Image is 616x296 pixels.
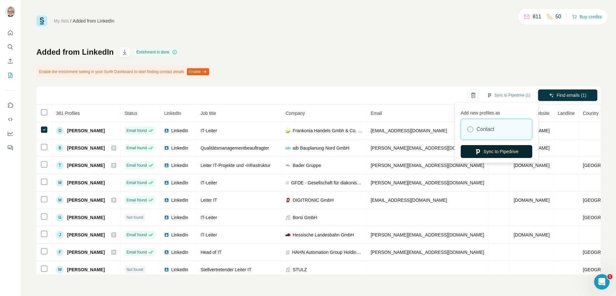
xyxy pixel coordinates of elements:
[171,180,188,186] span: LinkedIn
[73,18,114,24] div: Added from LinkedIn
[200,128,217,133] span: IT-Leiter
[285,163,291,168] img: company-logo
[200,198,217,203] span: Leiter IT
[607,274,612,279] span: 1
[56,111,80,116] span: 381 Profiles
[67,232,105,238] span: [PERSON_NAME]
[56,214,64,221] div: G
[126,180,147,186] span: Email found
[371,198,447,203] span: [EMAIL_ADDRESS][DOMAIN_NAME]
[293,162,321,169] span: Bader Gruppe
[293,127,362,134] span: Frankonia Handels Gmbh & Co. Kg
[5,41,15,53] button: Search
[126,215,143,220] span: Not found
[533,13,541,21] p: 811
[164,198,169,203] img: LinkedIn logo
[171,127,188,134] span: LinkedIn
[67,197,105,203] span: [PERSON_NAME]
[56,179,64,187] div: M
[558,111,575,116] span: Landline
[200,232,217,237] span: IT-Leiter
[126,145,147,151] span: Email found
[164,232,169,237] img: LinkedIn logo
[594,274,610,290] iframe: Intercom live chat
[36,15,47,26] img: Surfe Logo
[56,231,64,239] div: J
[293,266,307,273] span: STULZ
[171,232,188,238] span: LinkedIn
[5,99,15,111] button: Use Surfe on LinkedIn
[126,197,147,203] span: Email found
[371,180,484,185] span: [PERSON_NAME][EMAIL_ADDRESS][DOMAIN_NAME]
[292,249,362,255] span: HAHN Automation Group Holding GmbH
[36,47,114,57] h1: Added from LinkedIn
[482,90,535,100] button: Sync to Pipedrive (1)
[285,233,291,236] img: company-logo
[371,145,484,151] span: [PERSON_NAME][EMAIL_ADDRESS][DOMAIN_NAME]
[371,232,484,237] span: [PERSON_NAME][EMAIL_ADDRESS][DOMAIN_NAME]
[164,111,181,116] span: LinkedIn
[514,198,550,203] span: [DOMAIN_NAME]
[514,163,550,168] span: [DOMAIN_NAME]
[371,163,484,168] span: [PERSON_NAME][EMAIL_ADDRESS][DOMAIN_NAME]
[67,162,105,169] span: [PERSON_NAME]
[67,266,105,273] span: [PERSON_NAME]
[171,266,188,273] span: LinkedIn
[164,145,169,151] img: LinkedIn logo
[126,232,147,238] span: Email found
[164,163,169,168] img: LinkedIn logo
[291,180,363,186] span: GFDE - Gesellschaft für diakonische Einrichtungen
[514,232,550,237] span: [DOMAIN_NAME]
[371,250,484,255] span: [PERSON_NAME][EMAIL_ADDRESS][DOMAIN_NAME]
[164,180,169,185] img: LinkedIn logo
[36,66,210,77] div: Enable the enrichment setting in your Surfe Dashboard to start finding contact details
[126,267,143,273] span: Not found
[5,128,15,139] button: Dashboard
[67,145,105,151] span: [PERSON_NAME]
[285,111,305,116] span: Company
[583,111,599,116] span: Country
[67,180,105,186] span: [PERSON_NAME]
[200,111,216,116] span: Job title
[293,145,349,151] span: aib Bauplanung Nord GmbH
[56,248,64,256] div: F
[56,162,64,169] div: T
[293,214,317,221] span: Borsi GmbH
[476,125,494,133] label: Contact
[126,128,147,134] span: Email found
[67,214,105,221] span: [PERSON_NAME]
[171,197,188,203] span: LinkedIn
[56,266,64,273] div: W
[285,198,291,203] img: company-logo
[461,145,532,158] button: Sync to Pipedrive
[371,111,382,116] span: Email
[371,128,447,133] span: [EMAIL_ADDRESS][DOMAIN_NAME]
[200,145,269,151] span: Qualitätsmanagementbeauftragter
[56,196,64,204] div: M
[538,89,597,101] button: Find emails (1)
[200,267,251,272] span: Stellvertretender Leiter IT
[164,128,169,133] img: LinkedIn logo
[126,249,147,255] span: Email found
[5,27,15,39] button: Quick start
[285,128,291,133] img: company-logo
[5,114,15,125] button: Use Surfe API
[171,145,188,151] span: LinkedIn
[200,163,270,168] span: Leiter IT-Projekte und -Infrastruktur
[200,180,217,185] span: IT-Leiter
[293,197,333,203] span: DIGITRONIC GmbH
[54,18,69,23] a: My lists
[56,127,64,134] div: D
[285,145,291,151] img: company-logo
[5,6,15,17] img: Avatar
[134,48,179,56] div: Enrichment is done
[5,55,15,67] button: Enrich CSV
[293,232,354,238] span: Hessische Landesbahn GmbH
[171,249,188,255] span: LinkedIn
[557,92,587,98] span: Find emails (1)
[572,12,602,21] button: Buy credits
[171,214,188,221] span: LinkedIn
[555,13,561,21] p: 50
[56,144,64,152] div: B
[171,162,188,169] span: LinkedIn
